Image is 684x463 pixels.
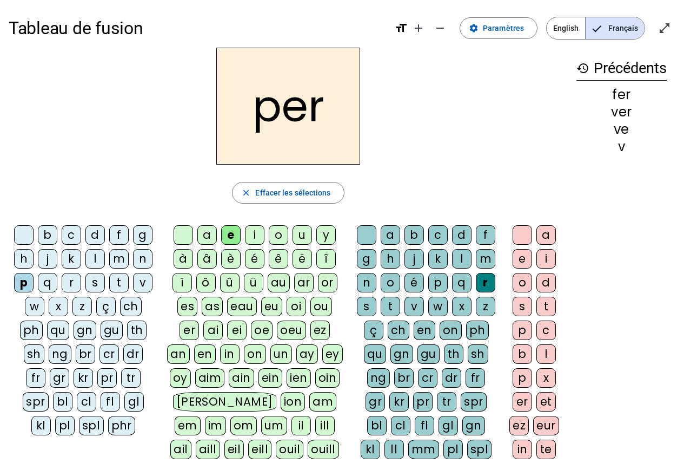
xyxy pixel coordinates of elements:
[268,273,290,292] div: au
[417,344,440,364] div: gu
[316,225,336,245] div: y
[576,140,667,153] div: v
[357,273,376,292] div: n
[364,344,386,364] div: qu
[245,225,264,245] div: i
[381,297,400,316] div: t
[180,321,199,340] div: er
[50,368,69,388] div: gr
[62,273,81,292] div: r
[229,368,254,388] div: ain
[547,17,585,39] span: English
[221,225,241,245] div: e
[245,249,264,269] div: é
[276,440,303,459] div: ouil
[394,368,414,388] div: br
[224,440,244,459] div: eil
[357,297,376,316] div: s
[291,416,311,435] div: il
[444,344,463,364] div: th
[261,297,282,316] div: eu
[442,368,461,388] div: dr
[586,17,645,39] span: Français
[513,440,532,459] div: in
[202,297,223,316] div: as
[109,225,129,245] div: f
[101,321,123,340] div: gu
[536,225,556,245] div: a
[85,273,105,292] div: s
[381,249,400,269] div: h
[367,416,387,435] div: bl
[469,23,479,33] mat-icon: settings
[47,321,69,340] div: qu
[248,440,271,459] div: eill
[391,416,410,435] div: cl
[404,297,424,316] div: v
[287,297,306,316] div: oi
[440,321,462,340] div: on
[24,344,44,364] div: sh
[388,321,409,340] div: ch
[167,344,190,364] div: an
[177,297,197,316] div: es
[412,22,425,35] mat-icon: add
[536,368,556,388] div: x
[109,249,129,269] div: m
[26,368,45,388] div: fr
[310,321,330,340] div: ez
[227,297,257,316] div: eau
[513,392,532,412] div: er
[76,344,95,364] div: br
[466,368,485,388] div: fr
[293,225,312,245] div: u
[476,249,495,269] div: m
[241,188,251,198] mat-icon: close
[281,392,306,412] div: ion
[220,344,240,364] div: in
[452,297,472,316] div: x
[452,225,472,245] div: d
[227,321,247,340] div: ei
[366,392,385,412] div: gr
[230,416,257,435] div: om
[197,225,217,245] div: a
[20,321,43,340] div: ph
[361,440,380,459] div: kl
[251,321,273,340] div: oe
[309,392,336,412] div: am
[452,249,472,269] div: l
[14,249,34,269] div: h
[74,321,96,340] div: gn
[513,344,532,364] div: b
[460,17,537,39] button: Paramètres
[205,416,226,435] div: im
[476,273,495,292] div: r
[536,249,556,269] div: i
[174,249,193,269] div: à
[461,392,487,412] div: spr
[322,344,343,364] div: ey
[203,321,223,340] div: ai
[197,249,217,269] div: â
[55,416,75,435] div: pl
[38,225,57,245] div: b
[576,56,667,81] h3: Précédents
[476,297,495,316] div: z
[108,416,136,435] div: phr
[133,249,152,269] div: n
[576,88,667,101] div: fer
[194,344,216,364] div: en
[121,368,141,388] div: tr
[536,392,556,412] div: et
[221,249,241,269] div: è
[109,273,129,292] div: t
[232,182,344,204] button: Effacer les sélections
[310,297,332,316] div: ou
[216,48,360,165] h2: per
[439,416,458,435] div: gl
[74,368,93,388] div: kr
[381,225,400,245] div: a
[196,273,216,292] div: ô
[9,11,386,45] h1: Tableau de fusion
